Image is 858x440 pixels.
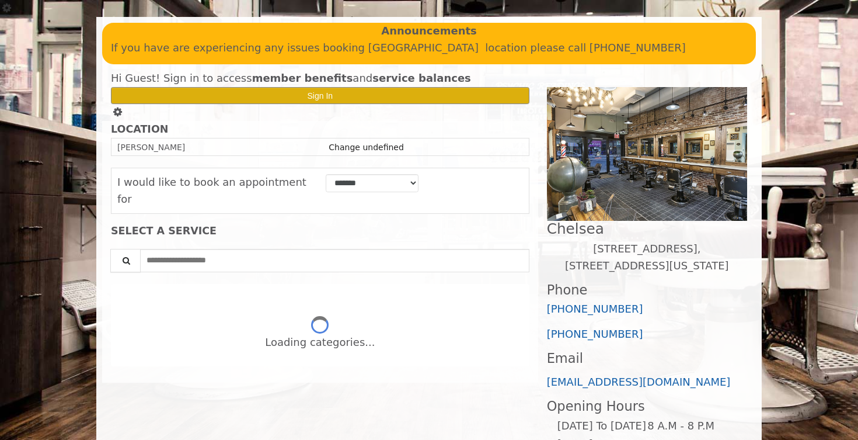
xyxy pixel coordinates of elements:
[547,303,643,315] a: [PHONE_NUMBER]
[381,23,477,40] b: Announcements
[557,417,647,435] td: [DATE] To [DATE]
[547,399,747,414] h3: Opening Hours
[547,241,747,275] p: [STREET_ADDRESS],[STREET_ADDRESS][US_STATE]
[252,72,353,84] b: member benefits
[547,376,731,388] a: [EMAIL_ADDRESS][DOMAIN_NAME]
[329,143,404,152] a: Change undefined
[547,351,747,366] h3: Email
[111,40,747,57] p: If you have are experiencing any issues booking [GEOGRAPHIC_DATA] location please call [PHONE_NUM...
[111,226,529,237] div: SELECT A SERVICE
[547,328,643,340] a: [PHONE_NUMBER]
[547,283,747,297] h3: Phone
[547,221,747,237] h2: Chelsea
[647,417,737,435] td: 8 A.M - 8 P.M
[110,249,141,272] button: Service Search
[372,72,471,84] b: service balances
[111,70,529,87] div: Hi Guest! Sign in to access and
[117,176,306,205] span: I would like to book an appointment for
[265,334,375,351] div: Loading categories...
[117,143,185,152] span: [PERSON_NAME]
[111,87,529,104] button: Sign In
[111,123,168,135] b: LOCATION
